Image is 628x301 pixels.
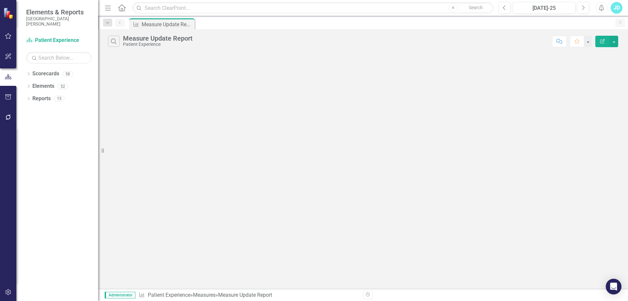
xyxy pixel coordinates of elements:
[218,292,272,298] div: Measure Update Report
[142,20,193,28] div: Measure Update Report
[105,292,135,298] span: Administrator
[32,95,51,103] a: Reports
[193,292,216,298] a: Measures
[54,96,64,102] div: 15
[62,71,73,77] div: 58
[123,35,193,42] div: Measure Update Report
[132,2,494,14] input: Search ClearPoint...
[32,70,59,78] a: Scorecards
[26,52,92,64] input: Search Below...
[3,7,15,19] img: ClearPoint Strategy
[513,2,575,14] button: [DATE]-25
[459,3,492,12] button: Search
[611,2,622,14] button: JD
[26,37,92,44] a: Patient Experience
[58,84,68,89] div: 52
[469,5,483,10] span: Search
[32,83,54,90] a: Elements
[515,4,573,12] div: [DATE]-25
[148,292,190,298] a: Patient Experience
[606,279,621,294] div: Open Intercom Messenger
[26,16,92,27] small: [GEOGRAPHIC_DATA][PERSON_NAME]
[139,292,358,299] div: » »
[26,8,92,16] span: Elements & Reports
[123,42,193,47] div: Patient Experience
